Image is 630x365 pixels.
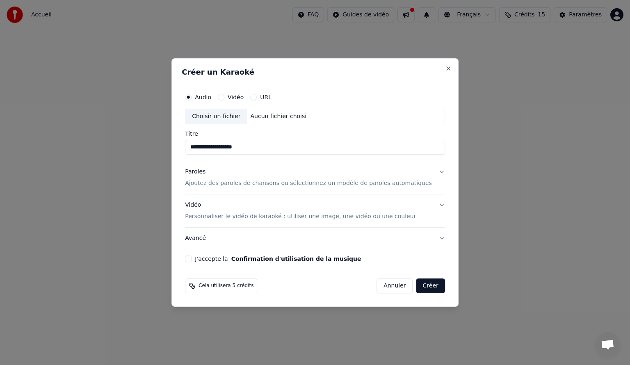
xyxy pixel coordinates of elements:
[185,201,416,221] div: Vidéo
[185,131,445,137] label: Titre
[416,278,445,293] button: Créer
[260,94,272,100] label: URL
[247,112,310,121] div: Aucun fichier choisi
[199,283,253,289] span: Cela utilisera 5 crédits
[182,68,448,76] h2: Créer un Karaoké
[377,278,413,293] button: Annuler
[185,161,445,194] button: ParolesAjoutez des paroles de chansons ou sélectionnez un modèle de paroles automatiques
[231,256,361,262] button: J'accepte la
[185,194,445,227] button: VidéoPersonnaliser le vidéo de karaoké : utiliser une image, une vidéo ou une couleur
[185,109,247,124] div: Choisir un fichier
[228,94,244,100] label: Vidéo
[185,228,445,249] button: Avancé
[185,179,432,187] p: Ajoutez des paroles de chansons ou sélectionnez un modèle de paroles automatiques
[185,212,416,221] p: Personnaliser le vidéo de karaoké : utiliser une image, une vidéo ou une couleur
[195,256,361,262] label: J'accepte la
[195,94,211,100] label: Audio
[185,168,205,176] div: Paroles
